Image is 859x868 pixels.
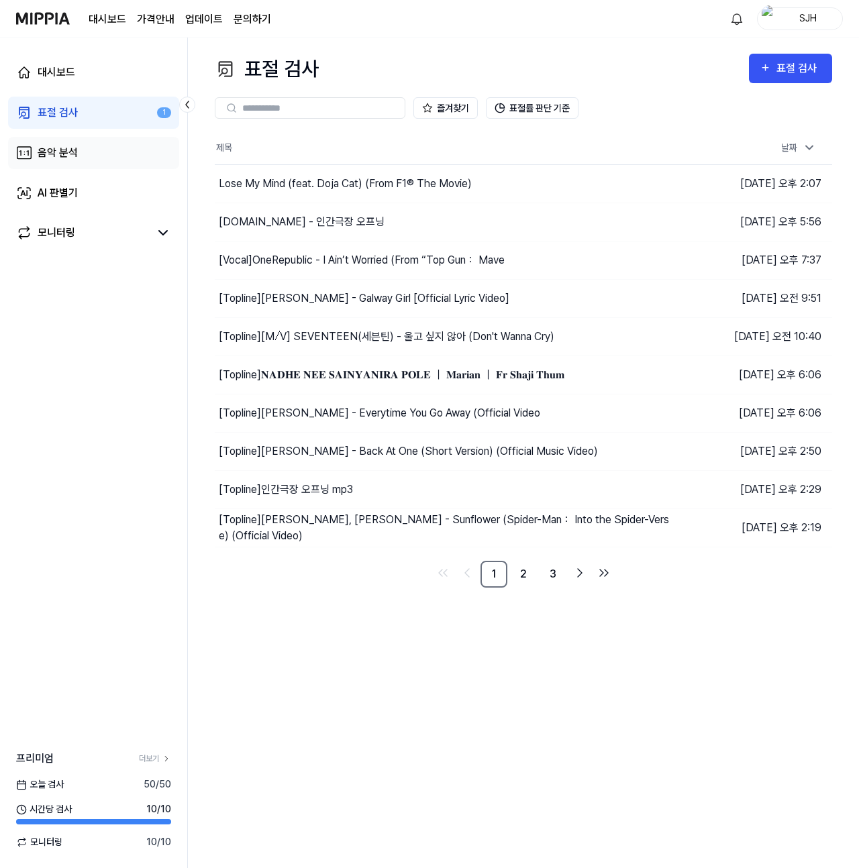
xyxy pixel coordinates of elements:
[219,329,554,345] div: [Topline] [M⧸V] SEVENTEEN(세븐틴) - 울고 싶지 않아 (Don't Wanna Cry)
[678,317,832,356] td: [DATE] 오전 10:40
[38,185,78,201] div: AI 판별기
[89,11,126,28] a: 대시보드
[219,176,472,192] div: Lose My Mind (feat. Doja Cat) (From F1® The Movie)
[219,482,353,498] div: [Topline] 인간극장 오프닝 mp3
[146,802,171,816] span: 10 / 10
[678,241,832,279] td: [DATE] 오후 7:37
[38,64,75,80] div: 대시보드
[540,561,566,588] a: 3
[219,367,564,383] div: [Topline] 𝐍𝐀𝐃𝐇𝐄 𝐍𝐄𝐄 𝐒𝐀𝐈𝐍𝐘𝐀𝐍𝐈𝐑𝐀 𝐏𝐎𝐋𝐄 ｜ 𝐌𝐚𝐫𝐢𝐚𝐧 ｜ 𝐅𝐫 𝐒𝐡𝐚𝐣𝐢 𝐓𝐡𝐮𝐦
[481,561,507,588] a: 1
[219,252,505,268] div: [Vocal] OneRepublic - I Ain’t Worried (From “Top Gun： Mave
[510,561,537,588] a: 2
[137,11,174,28] button: 가격안내
[234,11,271,28] a: 문의하기
[8,177,179,209] a: AI 판별기
[219,214,385,230] div: [DOMAIN_NAME] - 인간극장 오프닝
[8,137,179,169] a: 음악 분석
[486,97,578,119] button: 표절률 판단 기준
[432,562,454,584] a: Go to first page
[678,394,832,432] td: [DATE] 오후 6:06
[16,802,72,816] span: 시간당 검사
[139,753,171,765] a: 더보기
[157,107,171,119] div: 1
[678,203,832,241] td: [DATE] 오후 5:56
[38,225,75,241] div: 모니터링
[16,751,54,767] span: 프리미엄
[16,225,150,241] a: 모니터링
[569,562,591,584] a: Go to next page
[38,145,78,161] div: 음악 분석
[757,7,843,30] button: profileSJH
[16,777,64,792] span: 오늘 검사
[38,105,78,121] div: 표절 검사
[776,60,821,77] div: 표절 검사
[215,54,319,84] div: 표절 검사
[8,97,179,129] a: 표절 검사1
[146,835,171,849] span: 10 / 10
[8,56,179,89] a: 대시보드
[185,11,223,28] a: 업데이트
[678,432,832,470] td: [DATE] 오후 2:50
[678,279,832,317] td: [DATE] 오전 9:51
[16,835,62,849] span: 모니터링
[762,5,778,32] img: profile
[678,470,832,508] td: [DATE] 오후 2:29
[215,561,832,588] nav: pagination
[749,54,832,83] button: 표절 검사
[219,443,598,459] div: [Topline] [PERSON_NAME] - Back At One (Short Version) (Official Music Video)
[219,512,678,544] div: [Topline] [PERSON_NAME], [PERSON_NAME] - Sunflower (Spider-Man： Into the Spider-Verse) (Official ...
[776,137,821,159] div: 날짜
[729,11,745,27] img: 알림
[219,290,509,307] div: [Topline] [PERSON_NAME] - Galway Girl [Official Lyric Video]
[678,508,832,547] td: [DATE] 오후 2:19
[782,11,834,25] div: SJH
[413,97,478,119] button: 즐겨찾기
[593,562,615,584] a: Go to last page
[219,405,540,421] div: [Topline] [PERSON_NAME] - Everytime You Go Away (Official Video
[456,562,478,584] a: Go to previous page
[144,777,171,792] span: 50 / 50
[678,164,832,203] td: [DATE] 오후 2:07
[215,132,678,164] th: 제목
[678,356,832,394] td: [DATE] 오후 6:06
